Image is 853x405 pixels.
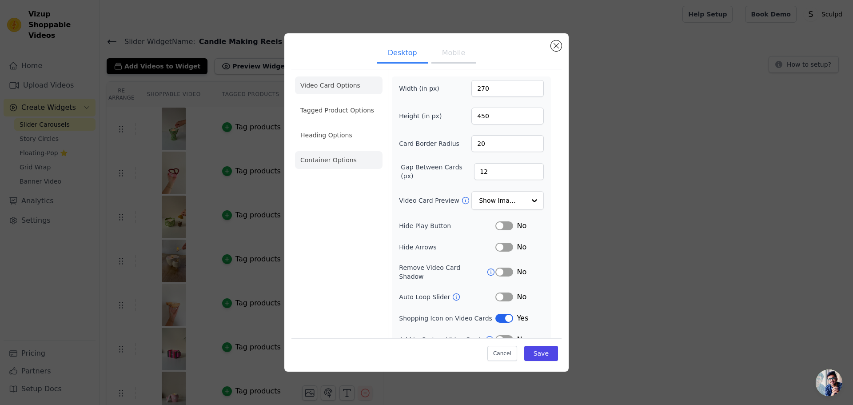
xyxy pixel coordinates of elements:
[399,335,485,344] label: Add to Cart on Video Cards
[295,151,383,169] li: Container Options
[401,163,474,180] label: Gap Between Cards (px)
[517,221,526,231] span: No
[399,293,452,301] label: Auto Loop Slider
[816,369,842,396] a: Open chat
[517,313,528,324] span: Yes
[517,267,526,277] span: No
[517,292,526,302] span: No
[551,40,562,51] button: Close modal
[487,346,517,361] button: Cancel
[524,346,558,361] button: Save
[295,126,383,144] li: Heading Options
[399,243,495,252] label: Hide Arrows
[399,196,461,205] label: Video Card Preview
[399,139,459,148] label: Card Border Radius
[399,263,486,281] label: Remove Video Card Shadow
[295,76,383,94] li: Video Card Options
[399,84,447,93] label: Width (in px)
[399,112,447,120] label: Height (in px)
[399,221,495,230] label: Hide Play Button
[517,242,526,253] span: No
[377,44,428,64] button: Desktop
[517,334,526,345] span: No
[431,44,476,64] button: Mobile
[295,101,383,119] li: Tagged Product Options
[399,314,495,323] label: Shopping Icon on Video Cards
